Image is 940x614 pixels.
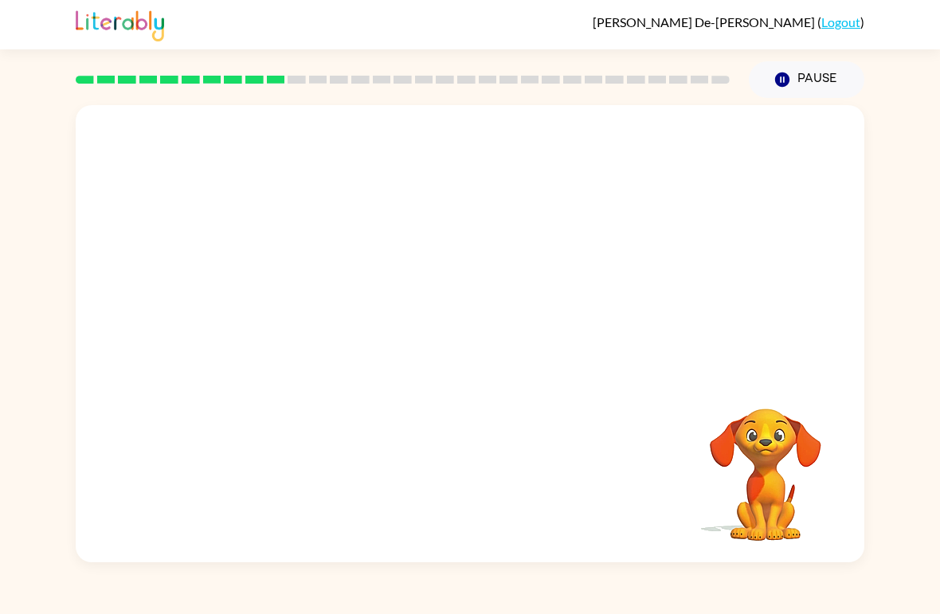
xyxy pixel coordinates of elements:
[686,384,845,543] video: Your browser must support playing .mp4 files to use Literably. Please try using another browser.
[821,14,860,29] a: Logout
[593,14,817,29] span: [PERSON_NAME] De-[PERSON_NAME]
[749,61,864,98] button: Pause
[76,6,164,41] img: Literably
[593,14,864,29] div: ( )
